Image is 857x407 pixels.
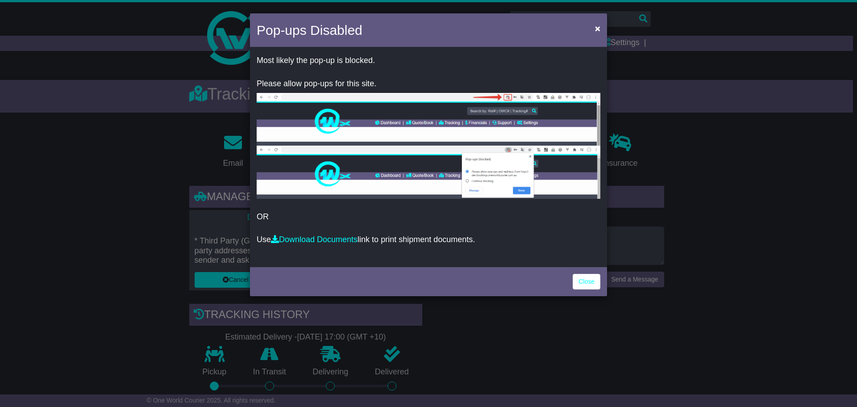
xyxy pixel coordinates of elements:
span: × [595,23,600,34]
p: Please allow pop-ups for this site. [257,79,600,89]
img: allow-popup-2.png [257,146,600,199]
h4: Pop-ups Disabled [257,20,362,40]
a: Download Documents [271,235,358,244]
p: Use link to print shipment documents. [257,235,600,245]
img: allow-popup-1.png [257,93,600,146]
a: Close [573,274,600,290]
div: OR [250,49,607,265]
button: Close [591,19,605,38]
p: Most likely the pop-up is blocked. [257,56,600,66]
